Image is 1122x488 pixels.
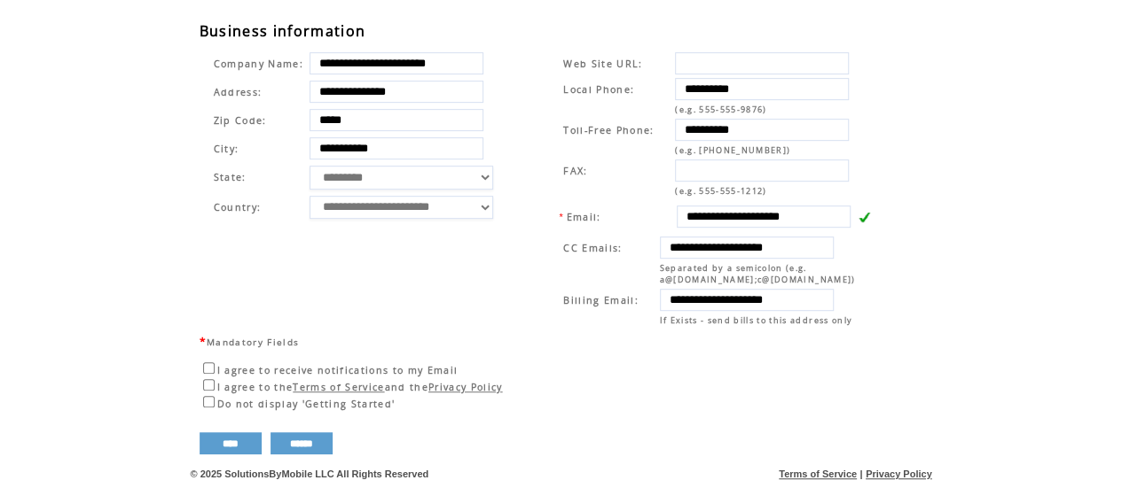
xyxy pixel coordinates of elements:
[859,469,862,479] span: |
[293,381,384,393] a: Terms of Service
[217,364,459,376] span: I agree to receive notifications to my Email
[214,86,263,98] span: Address:
[563,165,587,177] span: FAX:
[214,114,267,127] span: Zip Code:
[660,262,856,285] span: Separated by a semicolon (e.g. a@[DOMAIN_NAME];c@[DOMAIN_NAME])
[563,83,634,96] span: Local Phone:
[675,144,790,156] span: (e.g. [PHONE_NUMBER])
[200,21,366,41] span: Business information
[779,469,857,479] a: Terms of Service
[217,381,294,393] span: I agree to the
[563,124,654,136] span: Toll-Free Phone:
[214,58,303,70] span: Company Name:
[217,398,396,410] span: Do not display 'Getting Started'
[428,381,503,393] a: Privacy Policy
[214,143,239,155] span: City:
[191,469,429,479] span: © 2025 SolutionsByMobile LLC All Rights Reserved
[214,171,303,183] span: State:
[675,185,766,197] span: (e.g. 555-555-1212)
[214,201,262,213] span: Country:
[567,211,601,223] span: Email:
[385,381,428,393] span: and the
[675,104,766,115] span: (e.g. 555-555-9876)
[563,58,642,70] span: Web Site URL:
[207,336,299,348] span: Mandatory Fields
[563,242,622,254] span: CC Emails:
[660,314,852,326] span: If Exists - send bills to this address only
[563,294,639,306] span: Billing Email:
[866,469,932,479] a: Privacy Policy
[858,211,870,223] img: v.gif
